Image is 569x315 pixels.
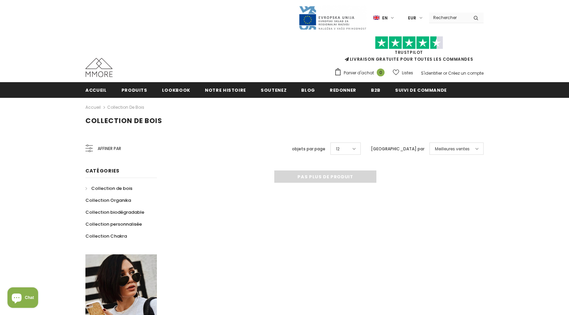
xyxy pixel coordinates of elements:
[107,104,144,110] a: Collection de bois
[382,15,388,21] span: en
[421,70,442,76] a: S'identifier
[393,67,413,79] a: Listes
[5,287,40,310] inbox-online-store-chat: Shopify online store chat
[443,70,447,76] span: or
[261,82,287,97] a: soutenez
[448,70,484,76] a: Créez un compte
[301,87,315,93] span: Blog
[85,233,127,239] span: Collection Chakra
[85,209,144,215] span: Collection biodégradable
[429,13,468,22] input: Search Site
[375,36,443,49] img: Faites confiance aux étoiles pilotes
[292,146,325,152] label: objets par page
[371,87,380,93] span: B2B
[85,230,127,242] a: Collection Chakra
[334,68,388,78] a: Panier d'achat 0
[91,185,132,192] span: Collection de bois
[162,82,190,97] a: Lookbook
[85,194,131,206] a: Collection Organika
[85,82,107,97] a: Accueil
[205,82,246,97] a: Notre histoire
[261,87,287,93] span: soutenez
[85,197,131,204] span: Collection Organika
[85,87,107,93] span: Accueil
[85,116,162,125] span: Collection de bois
[435,146,470,152] span: Meilleures ventes
[205,87,246,93] span: Notre histoire
[85,103,101,111] a: Accueil
[402,70,413,76] span: Listes
[85,218,142,230] a: Collection personnalisée
[85,58,113,77] img: Cas MMORE
[344,70,374,76] span: Panier d'achat
[121,82,147,97] a: Produits
[371,146,424,152] label: [GEOGRAPHIC_DATA] par
[121,87,147,93] span: Produits
[330,87,356,93] span: Redonner
[377,69,385,76] span: 0
[85,182,132,194] a: Collection de bois
[98,145,121,152] span: Affiner par
[85,167,119,174] span: Catégories
[330,82,356,97] a: Redonner
[85,206,144,218] a: Collection biodégradable
[334,39,484,62] span: LIVRAISON GRATUITE POUR TOUTES LES COMMANDES
[301,82,315,97] a: Blog
[162,87,190,93] span: Lookbook
[395,49,423,55] a: TrustPilot
[336,146,340,152] span: 12
[371,82,380,97] a: B2B
[298,15,367,20] a: Javni Razpis
[395,87,447,93] span: Suivi de commande
[408,15,416,21] span: EUR
[395,82,447,97] a: Suivi de commande
[85,221,142,227] span: Collection personnalisée
[298,5,367,30] img: Javni Razpis
[373,15,379,21] img: i-lang-1.png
